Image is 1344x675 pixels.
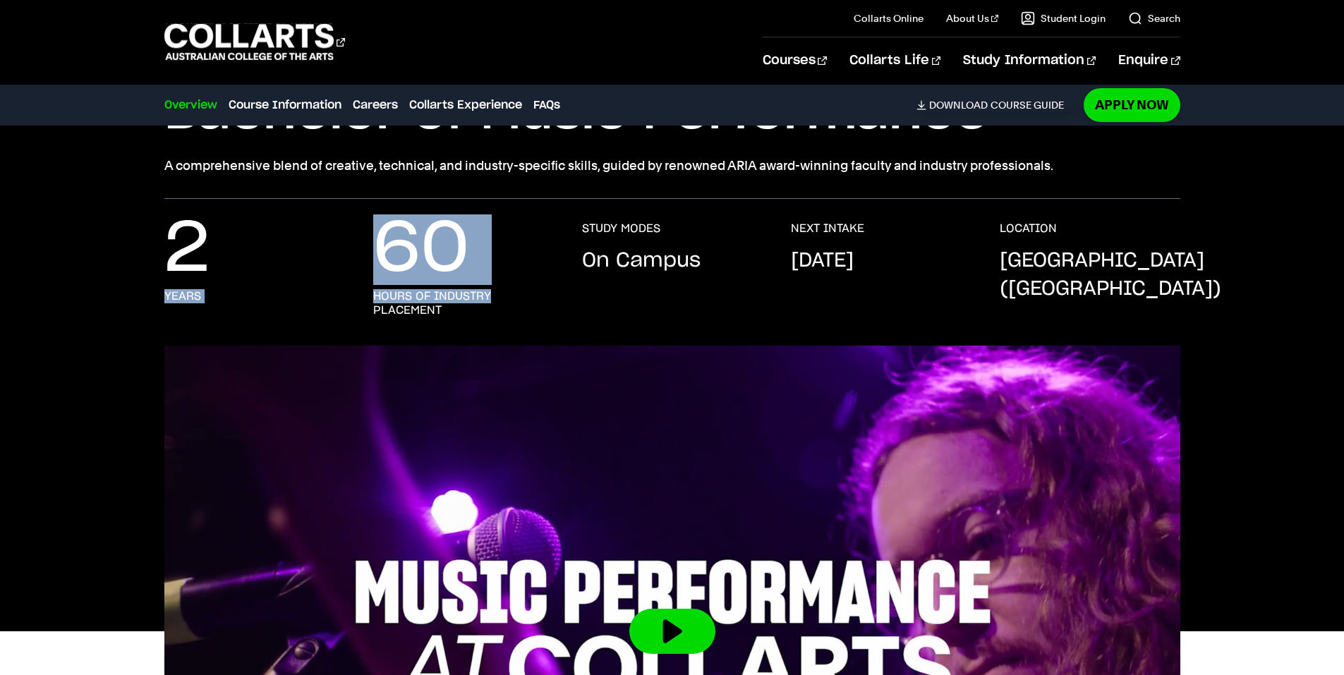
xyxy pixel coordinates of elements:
h3: NEXT INTAKE [791,221,864,236]
h3: years [164,289,201,303]
a: Courses [763,37,827,84]
p: 2 [164,221,210,278]
a: Collarts Life [849,37,940,84]
p: 60 [373,221,469,278]
span: Download [929,99,988,111]
a: Apply Now [1084,88,1180,121]
h3: hours of industry placement [373,289,554,317]
a: Student Login [1021,11,1106,25]
p: A comprehensive blend of creative, technical, and industry-specific skills, guided by renowned AR... [164,156,1180,176]
h3: LOCATION [1000,221,1057,236]
a: Study Information [963,37,1096,84]
p: [GEOGRAPHIC_DATA] ([GEOGRAPHIC_DATA]) [1000,247,1221,303]
a: Search [1128,11,1180,25]
a: About Us [946,11,998,25]
a: Enquire [1118,37,1180,84]
a: Course Information [229,97,341,114]
a: Collarts Online [854,11,924,25]
a: Overview [164,97,217,114]
a: Careers [353,97,398,114]
p: On Campus [582,247,701,275]
a: Collarts Experience [409,97,522,114]
h3: STUDY MODES [582,221,660,236]
a: FAQs [533,97,560,114]
div: Go to homepage [164,22,345,62]
a: DownloadCourse Guide [916,99,1075,111]
p: [DATE] [791,247,854,275]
